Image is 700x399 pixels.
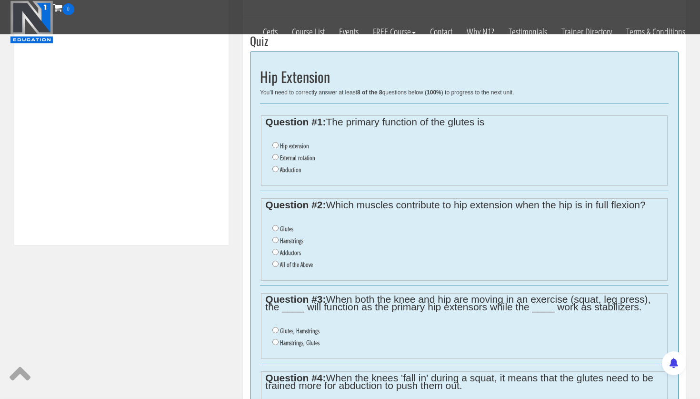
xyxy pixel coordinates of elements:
[265,199,326,210] strong: Question #2:
[53,1,74,14] a: 0
[280,249,301,256] label: Adductors
[357,89,382,96] b: 8 of the 8
[280,166,301,174] label: Abduction
[10,0,53,43] img: n1-education
[265,372,326,383] strong: Question #4:
[260,89,669,96] div: You'll need to correctly answer at least questions below ( ) to progress to the next unit.
[256,15,285,49] a: Certs
[265,294,326,305] strong: Question #3:
[265,374,663,389] legend: When the knees 'fall in' during a squat, it means that the glutes need to be trained more for abd...
[280,237,303,245] label: Hamstrings
[554,15,619,49] a: Trainer Directory
[285,15,332,49] a: Course List
[332,15,366,49] a: Events
[280,154,315,162] label: External rotation
[423,15,460,49] a: Contact
[619,15,692,49] a: Terms & Conditions
[62,3,74,15] span: 0
[265,201,663,209] legend: Which muscles contribute to hip extension when the hip is in full flexion?
[280,261,313,268] label: All of the Above
[280,327,320,335] label: Glutes, Hamstrings
[501,15,554,49] a: Testimonials
[280,339,320,347] label: Hamstrings, Glutes
[265,296,663,311] legend: When both the knee and hip are moving in an exercise (squat, leg press), the ____ will function a...
[280,142,309,150] label: Hip extension
[280,225,293,233] label: Glutes
[265,118,663,126] legend: The primary function of the glutes is
[265,116,326,127] strong: Question #1:
[460,15,501,49] a: Why N1?
[260,69,669,84] h2: Hip Extension
[366,15,423,49] a: FREE Course
[427,89,441,96] b: 100%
